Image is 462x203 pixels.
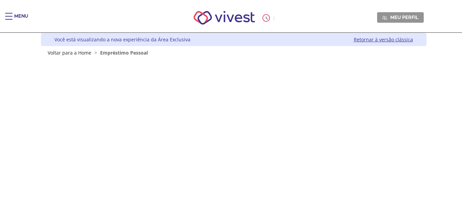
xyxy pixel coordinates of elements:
[100,49,148,56] span: Empréstimo Pessoal
[48,49,91,56] a: Voltar para a Home
[382,15,387,20] img: Meu perfil
[186,3,263,32] img: Vivest
[93,49,99,56] span: >
[377,12,424,22] a: Meu perfil
[36,33,426,203] div: Vivest
[54,36,190,43] div: Você está visualizando a nova experiência da Área Exclusiva
[390,14,418,20] span: Meu perfil
[262,14,276,22] div: :
[354,36,413,43] a: Retornar à versão clássica
[14,13,28,26] div: Menu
